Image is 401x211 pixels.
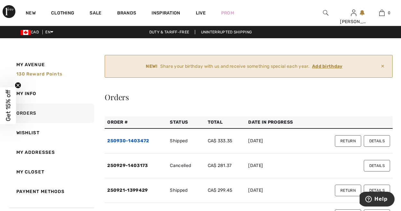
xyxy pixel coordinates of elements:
a: Orders [8,103,94,123]
img: search the website [323,9,328,17]
a: Prom [221,10,234,16]
td: [DATE] [246,154,312,178]
td: Shipped [167,178,205,203]
a: Wishlist [8,123,94,143]
a: Live [196,10,206,16]
span: 130 Reward points [16,71,62,77]
iframe: Opens a widget where you can find more information [360,192,395,208]
td: Cancelled [167,154,205,178]
td: CA$ 299.45 [205,178,246,203]
img: 1ère Avenue [3,5,15,18]
a: My Addresses [8,143,94,162]
ins: Add birthday [312,64,343,69]
a: My Info [8,84,94,103]
a: My Closet [8,162,94,182]
span: CAD [21,30,41,34]
div: [PERSON_NAME] [340,18,367,25]
a: 250929-1403173 [107,163,148,168]
img: My Bag [379,9,385,17]
td: CA$ 333.35 [205,128,246,154]
a: 0 [368,9,396,17]
span: Inspiration [152,10,180,17]
td: [DATE] [246,178,312,203]
button: Details [364,185,390,196]
span: ✕ [378,60,387,72]
a: New [26,10,36,17]
div: Share your birthday with us and receive something special each year. [110,63,378,70]
span: Get 15% off [4,90,12,121]
th: Date in Progress [246,116,312,128]
th: Status [167,116,205,128]
a: 250921-1399429 [107,188,148,193]
button: Details [364,160,390,171]
img: Canadian Dollar [21,30,31,35]
span: My Avenue [16,61,45,68]
td: Shipped [167,128,205,154]
th: Order # [105,116,167,128]
th: Total [205,116,246,128]
button: Return [335,135,361,147]
button: Close teaser [15,82,21,88]
button: Return [335,185,361,196]
div: Orders [105,93,393,101]
span: 0 [388,10,390,16]
td: [DATE] [246,128,312,154]
img: My Info [351,9,356,17]
span: EN [45,30,53,34]
a: Sign In [351,10,356,16]
a: Payment Methods [8,182,94,201]
a: Brands [117,10,136,17]
button: Details [364,135,390,147]
a: 250930-1403472 [107,138,149,144]
a: Sale [90,10,101,17]
strong: NEW! [146,63,157,70]
a: Clothing [51,10,74,17]
td: CA$ 281.37 [205,154,246,178]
